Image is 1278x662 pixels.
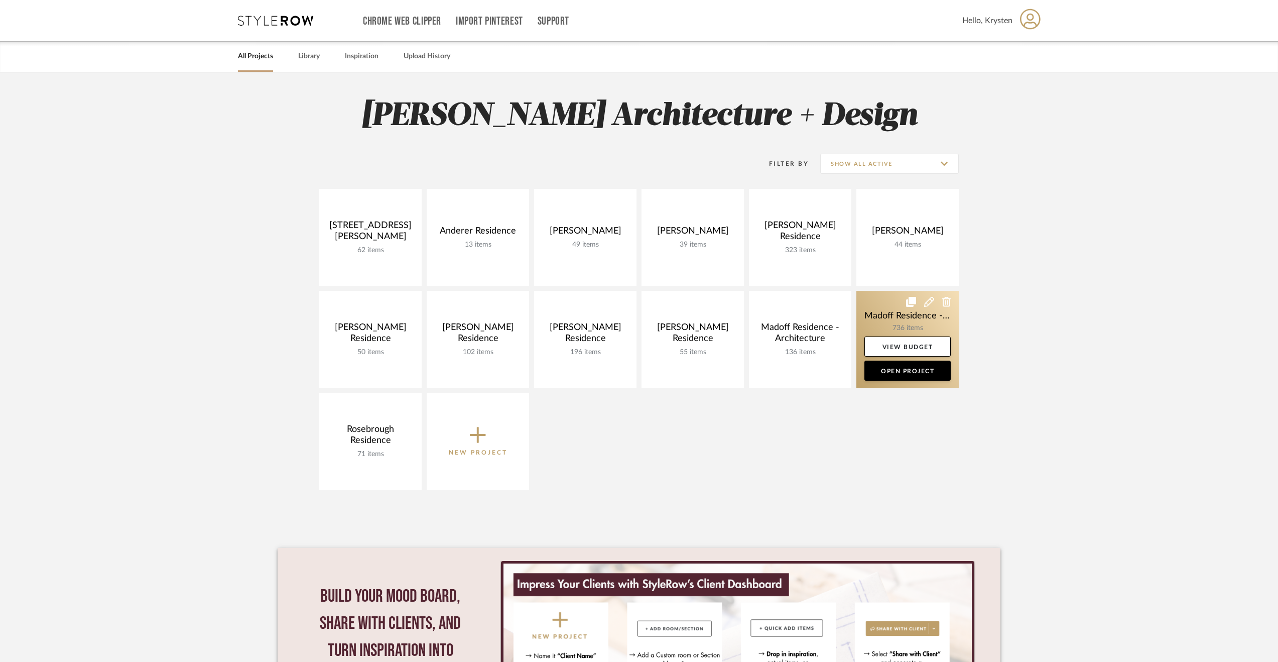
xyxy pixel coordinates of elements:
[864,337,951,357] a: View Budget
[542,226,628,241] div: [PERSON_NAME]
[757,220,843,246] div: [PERSON_NAME] Residence
[650,241,736,249] div: 39 items
[345,50,378,63] a: Inspiration
[327,348,414,357] div: 50 items
[864,226,951,241] div: [PERSON_NAME]
[327,424,414,450] div: Rosebrough Residence
[456,17,523,26] a: Import Pinterest
[542,322,628,348] div: [PERSON_NAME] Residence
[427,393,529,490] button: New Project
[538,17,569,26] a: Support
[962,15,1012,27] span: Hello, Krysten
[650,322,736,348] div: [PERSON_NAME] Residence
[650,226,736,241] div: [PERSON_NAME]
[298,50,320,63] a: Library
[435,226,521,241] div: Anderer Residence
[542,241,628,249] div: 49 items
[757,246,843,255] div: 323 items
[238,50,273,63] a: All Projects
[757,348,843,357] div: 136 items
[327,322,414,348] div: [PERSON_NAME] Residence
[435,241,521,249] div: 13 items
[278,97,1000,135] h2: [PERSON_NAME] Architecture + Design
[757,322,843,348] div: Madoff Residence - Architecture
[435,322,521,348] div: [PERSON_NAME] Residence
[864,241,951,249] div: 44 items
[542,348,628,357] div: 196 items
[327,450,414,459] div: 71 items
[449,448,507,458] p: New Project
[435,348,521,357] div: 102 items
[864,361,951,381] a: Open Project
[650,348,736,357] div: 55 items
[404,50,450,63] a: Upload History
[756,159,809,169] div: Filter By
[363,17,441,26] a: Chrome Web Clipper
[327,220,414,246] div: [STREET_ADDRESS][PERSON_NAME]
[327,246,414,255] div: 62 items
